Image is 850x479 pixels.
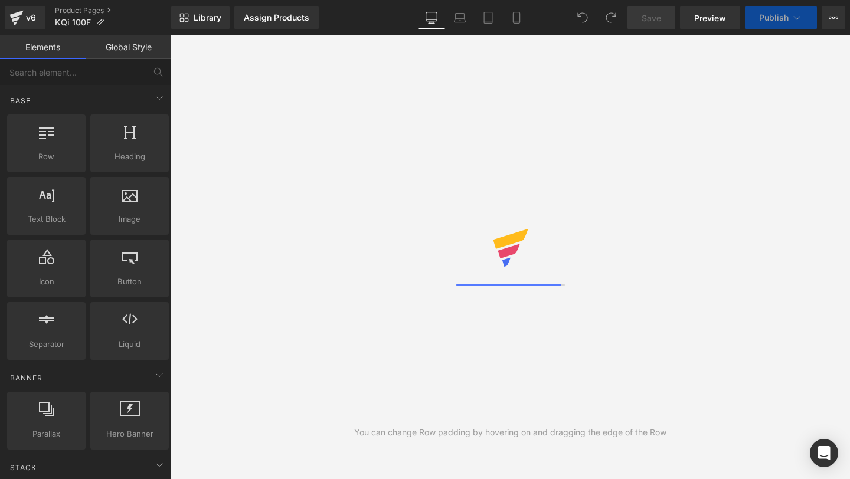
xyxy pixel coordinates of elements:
[599,6,623,29] button: Redo
[745,6,817,29] button: Publish
[55,6,171,15] a: Product Pages
[571,6,594,29] button: Undo
[474,6,502,29] a: Tablet
[417,6,446,29] a: Desktop
[94,338,165,350] span: Liquid
[194,12,221,23] span: Library
[759,13,789,22] span: Publish
[94,150,165,163] span: Heading
[822,6,845,29] button: More
[11,338,82,350] span: Separator
[171,6,230,29] a: New Library
[502,6,531,29] a: Mobile
[55,18,91,27] span: KQi 100F
[86,35,171,59] a: Global Style
[94,275,165,288] span: Button
[5,6,45,29] a: v6
[94,428,165,440] span: Hero Banner
[9,372,44,383] span: Banner
[9,95,32,106] span: Base
[354,426,666,439] div: You can change Row padding by hovering on and dragging the edge of the Row
[642,12,661,24] span: Save
[11,213,82,225] span: Text Block
[11,150,82,163] span: Row
[94,213,165,225] span: Image
[694,12,726,24] span: Preview
[11,428,82,440] span: Parallax
[446,6,474,29] a: Laptop
[680,6,740,29] a: Preview
[9,462,38,473] span: Stack
[244,13,309,22] div: Assign Products
[11,275,82,288] span: Icon
[810,439,838,467] div: Open Intercom Messenger
[24,10,38,25] div: v6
